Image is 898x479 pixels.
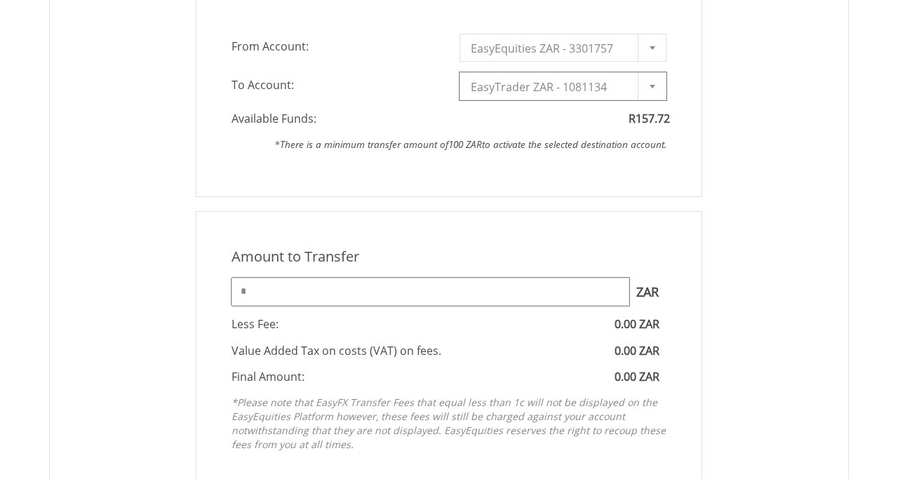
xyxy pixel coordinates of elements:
span: Less Fee: [232,316,279,332]
em: *Please note that EasyFX Transfer Fees that equal less than 1c will not be displayed on the EasyE... [232,396,666,451]
span: Final Amount: [232,369,304,384]
div: Amount to Transfer [221,247,677,267]
span: 100 ZAR [448,137,482,151]
span: R157.72 [629,111,670,126]
span: 0.00 ZAR [615,343,659,358]
span: From Account: [221,34,449,59]
span: *There is a minimum transfer amount of to activate the selected destination account. [221,137,677,151]
span: EasyEquities ZAR - 3301757 [471,34,634,62]
span: EasyTrader ZAR - 1081134 [471,73,634,101]
span: Available Funds: [221,111,449,127]
span: To Account: [221,72,449,97]
span: 0.00 ZAR [615,316,659,332]
span: 0.00 ZAR [615,369,659,384]
span: Value Added Tax on costs (VAT) on fees. [232,343,441,358]
span: ZAR [629,278,666,306]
